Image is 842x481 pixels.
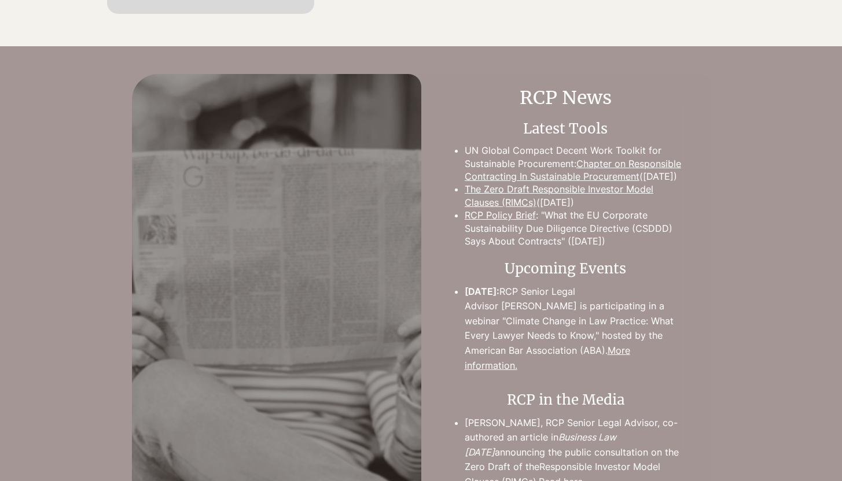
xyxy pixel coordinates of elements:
a: ) [571,197,574,208]
h2: RCP News [448,85,683,111]
a: [DATE] [540,197,571,208]
a: The Zero Draft Responsible Investor Model Clauses (RIMCs) [465,183,653,208]
p: UN Global Compact Decent Work Toolkit for Sustainable Procurement: ([DATE]) [465,144,683,183]
a: : "What the EU Corporate Sustainability Due Diligence Directive (CSDDD) Says About Contracts" ([D... [465,209,672,247]
a: [DATE]:RCP Senior Legal Advisor [PERSON_NAME] is participating in a webinar "Climate Change in La... [465,286,674,356]
a: More information. [465,345,630,371]
h2: Upcoming Events [448,259,683,279]
h3: Latest Tools [448,119,683,139]
a: RCP Policy Brief [465,209,536,221]
h2: RCP in the Media [448,390,683,410]
p: ( [465,183,683,209]
span: [DATE]: [465,286,499,297]
a: Chapter on Responsible Contracting In Sustainable Procurement [465,158,681,182]
span: Business Law [DATE] [465,431,616,458]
